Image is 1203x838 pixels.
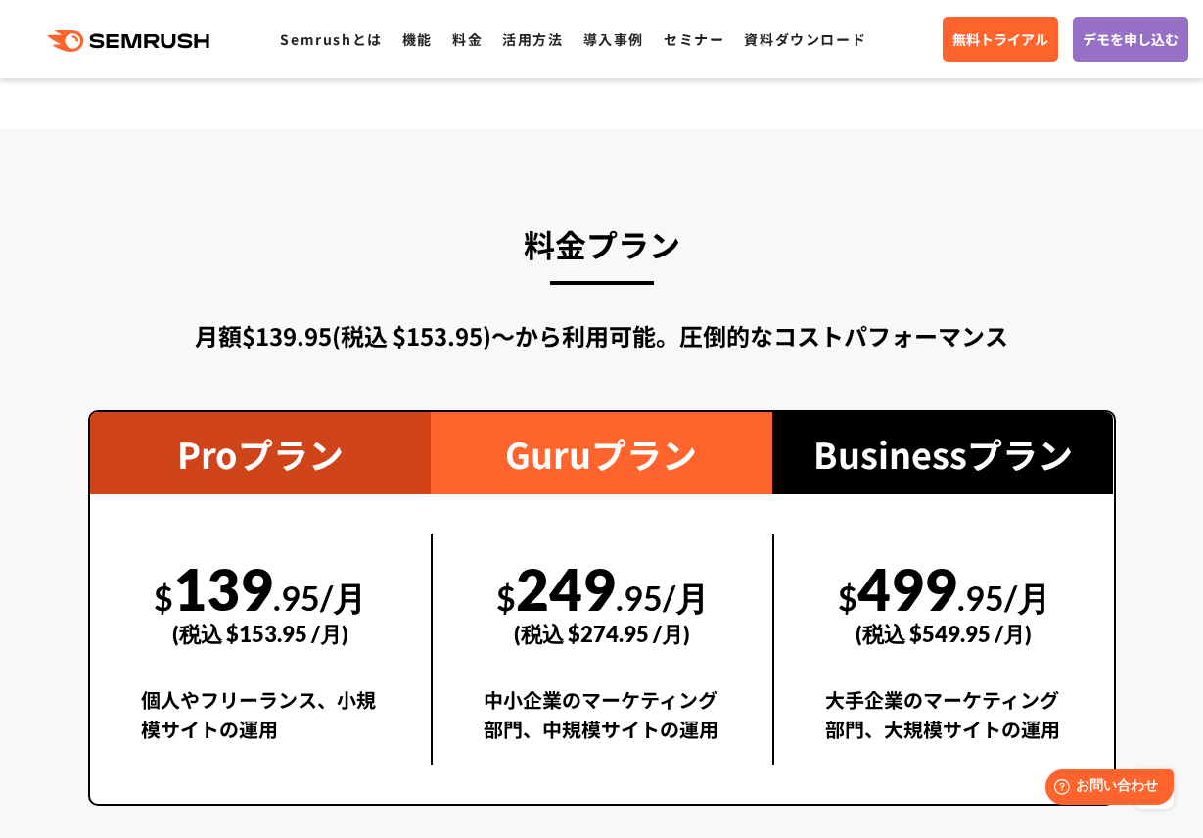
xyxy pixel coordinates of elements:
[825,599,1063,669] div: (税込 $549.95 /月)
[141,534,381,669] div: 139
[1083,28,1179,50] span: デモを申し込む
[664,29,724,49] a: セミナー
[825,685,1063,765] div: 大手企業のマーケティング部門、大規模サイトの運用
[616,578,709,618] span: .95/月
[141,599,381,669] div: (税込 $153.95 /月)
[90,412,432,494] div: Proプラン
[88,318,1116,353] div: 月額$139.95(税込 $153.95)〜から利用可能。圧倒的なコストパフォーマンス
[280,29,382,49] a: Semrushとは
[496,578,516,618] span: $
[154,578,173,618] span: $
[838,578,857,618] span: $
[1073,17,1188,62] a: デモを申し込む
[452,29,483,49] a: 料金
[952,28,1048,50] span: 無料トライアル
[484,685,721,765] div: 中小企業のマーケティング部門、中規模サイトの運用
[943,17,1058,62] a: 無料トライアル
[957,578,1050,618] span: .95/月
[273,578,366,618] span: .95/月
[1029,762,1181,816] iframe: Help widget launcher
[583,29,644,49] a: 導入事例
[484,534,721,669] div: 249
[141,685,381,765] div: 個人やフリーランス、小規模サイトの運用
[744,29,866,49] a: 資料ダウンロード
[772,412,1114,494] div: Businessプラン
[88,217,1116,270] h3: 料金プラン
[484,599,721,669] div: (税込 $274.95 /月)
[502,29,563,49] a: 活用方法
[825,534,1063,669] div: 499
[431,412,772,494] div: Guruプラン
[402,29,433,49] a: 機能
